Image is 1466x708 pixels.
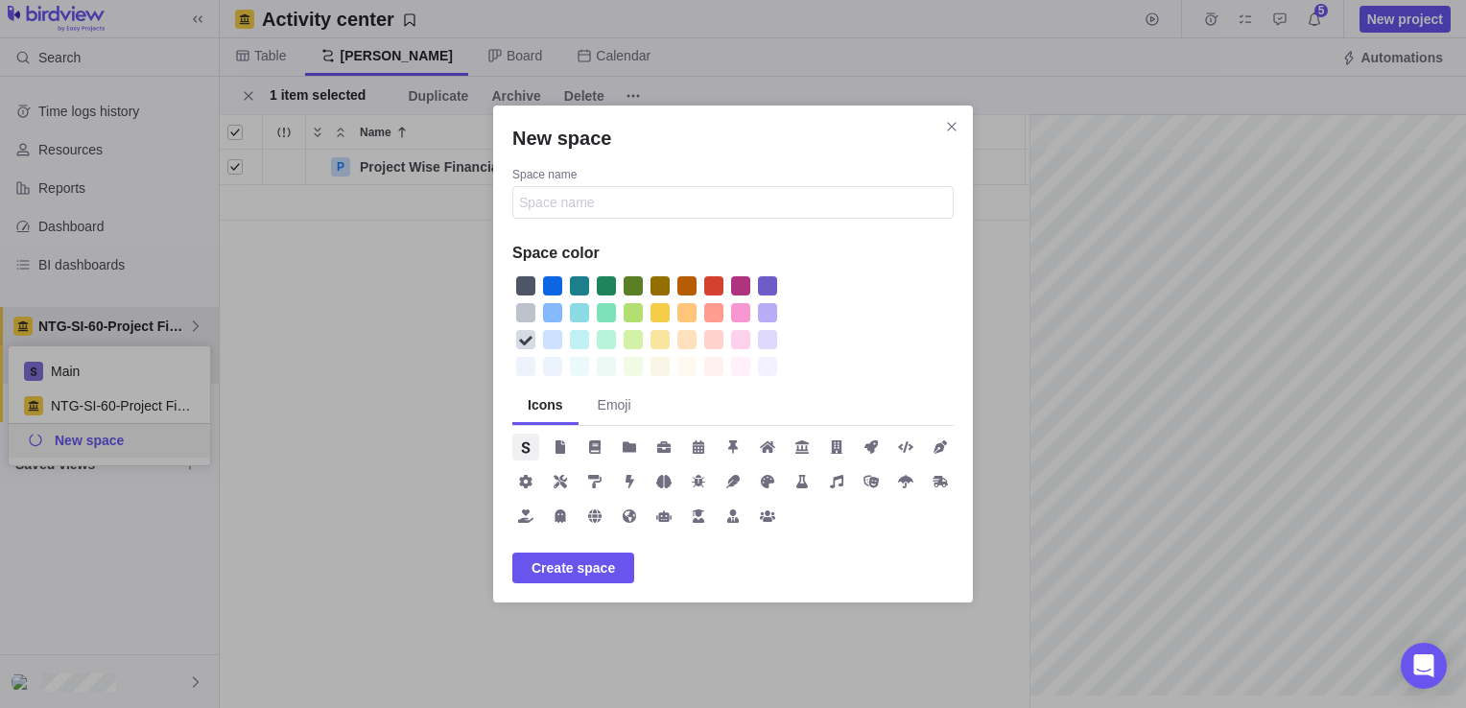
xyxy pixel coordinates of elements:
input: Space name [512,186,954,219]
h2: New space [512,125,954,152]
span: Create space [532,556,615,579]
div: Open Intercom Messenger [1401,643,1447,689]
div: Space name [512,167,954,186]
span: Close [938,113,965,140]
span: Create space [512,553,634,583]
h4: Space color [512,242,954,265]
div: New space [493,106,973,602]
span: Icons [528,395,563,414]
span: Emoji [598,395,631,414]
